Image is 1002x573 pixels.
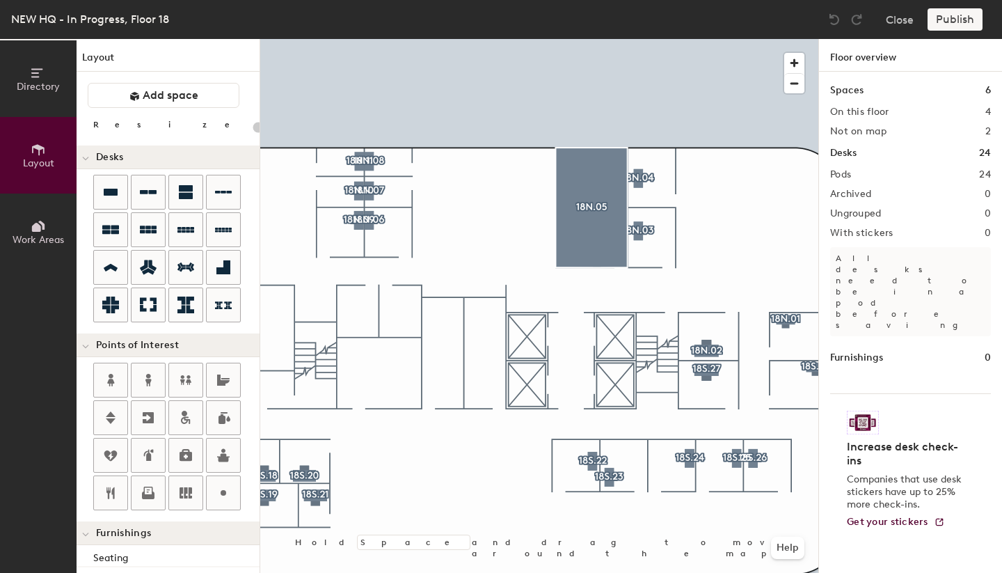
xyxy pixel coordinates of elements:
h2: 24 [979,169,991,180]
h2: 2 [985,126,991,137]
h1: Layout [77,50,260,72]
span: Get your stickers [847,516,928,528]
span: Furnishings [96,528,151,539]
p: Companies that use desk stickers have up to 25% more check-ins. [847,473,966,511]
span: Directory [17,81,60,93]
h2: Archived [830,189,871,200]
h1: Spaces [830,83,864,98]
p: All desks need to be in a pod before saving [830,247,991,336]
h1: 6 [985,83,991,98]
a: Get your stickers [847,517,945,528]
span: Add space [143,88,198,102]
div: NEW HQ - In Progress, Floor 18 [11,10,169,28]
h2: Not on map [830,126,886,137]
h1: Furnishings [830,350,883,366]
h1: 24 [979,146,991,161]
span: Work Areas [13,234,64,246]
h1: 0 [985,350,991,366]
span: Points of Interest [96,340,179,351]
h2: Ungrouped [830,208,882,219]
h2: 0 [985,189,991,200]
button: Add space [88,83,239,108]
span: Desks [96,152,123,163]
h4: Increase desk check-ins [847,440,966,468]
h2: 0 [985,228,991,239]
h2: 4 [985,107,991,118]
div: Seating [93,551,260,566]
img: Redo [850,13,864,26]
h2: 0 [985,208,991,219]
h1: Floor overview [819,39,1002,72]
h2: On this floor [830,107,889,118]
h2: Pods [830,169,851,180]
span: Layout [23,157,54,169]
button: Help [771,537,804,559]
div: Resize [93,119,247,130]
h1: Desks [830,146,857,161]
button: Close [886,8,914,31]
h2: With stickers [830,228,893,239]
img: Undo [827,13,841,26]
img: Sticker logo [847,411,879,434]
